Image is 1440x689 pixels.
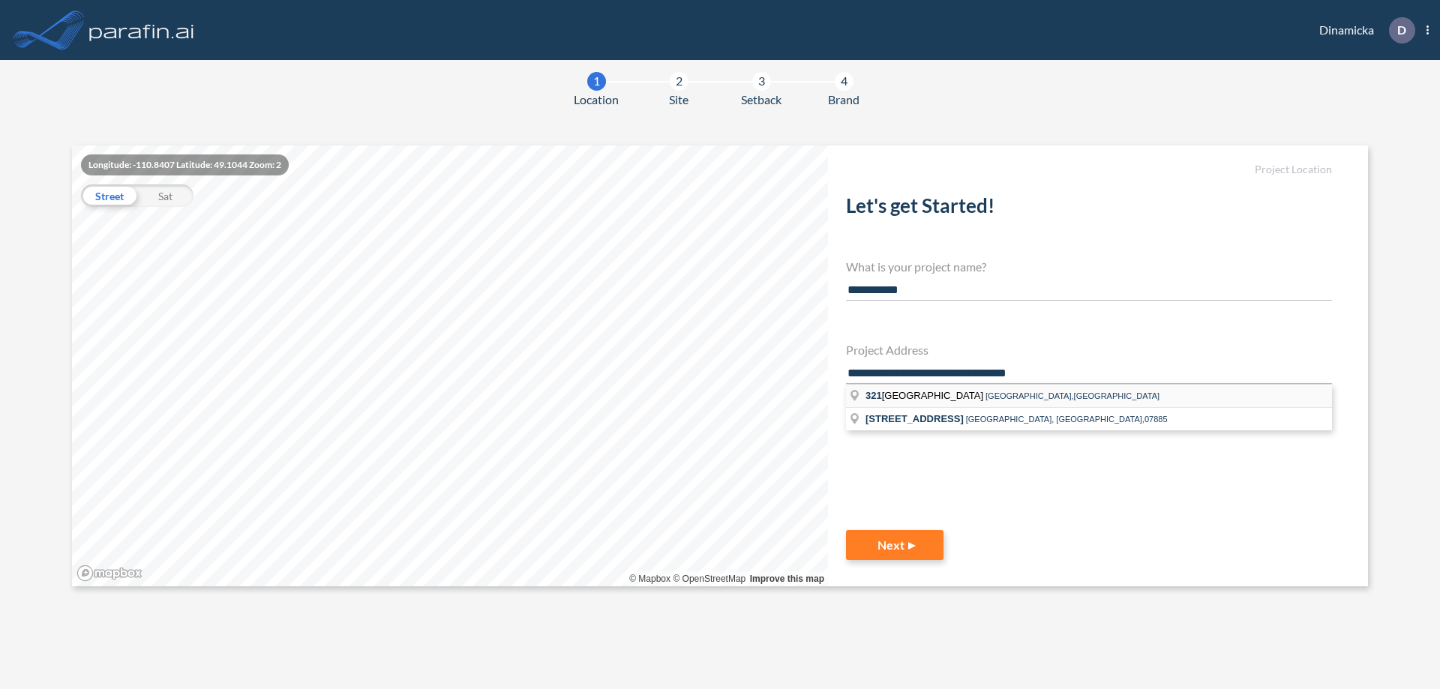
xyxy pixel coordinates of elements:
div: 4 [835,72,853,91]
div: Longitude: -110.8407 Latitude: 49.1044 Zoom: 2 [81,154,289,175]
span: [STREET_ADDRESS] [865,413,964,424]
span: Location [574,91,619,109]
h4: Project Address [846,343,1332,357]
p: D [1397,23,1406,37]
span: [GEOGRAPHIC_DATA],[GEOGRAPHIC_DATA] [985,391,1159,400]
span: Setback [741,91,781,109]
div: Street [81,184,137,207]
button: Next [846,530,943,560]
a: OpenStreetMap [673,574,745,584]
a: Improve this map [750,574,824,584]
div: 2 [670,72,688,91]
span: Site [669,91,688,109]
span: 321 [865,390,882,401]
span: [GEOGRAPHIC_DATA], [GEOGRAPHIC_DATA],07885 [966,415,1168,424]
h4: What is your project name? [846,259,1332,274]
span: [GEOGRAPHIC_DATA] [865,390,985,401]
canvas: Map [72,145,828,586]
div: 3 [752,72,771,91]
h2: Let's get Started! [846,194,1332,223]
div: Sat [137,184,193,207]
span: Brand [828,91,859,109]
div: Dinamicka [1297,17,1429,43]
a: Mapbox [629,574,670,584]
a: Mapbox homepage [76,565,142,582]
div: 1 [587,72,606,91]
img: logo [86,15,197,45]
h5: Project Location [846,163,1332,176]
